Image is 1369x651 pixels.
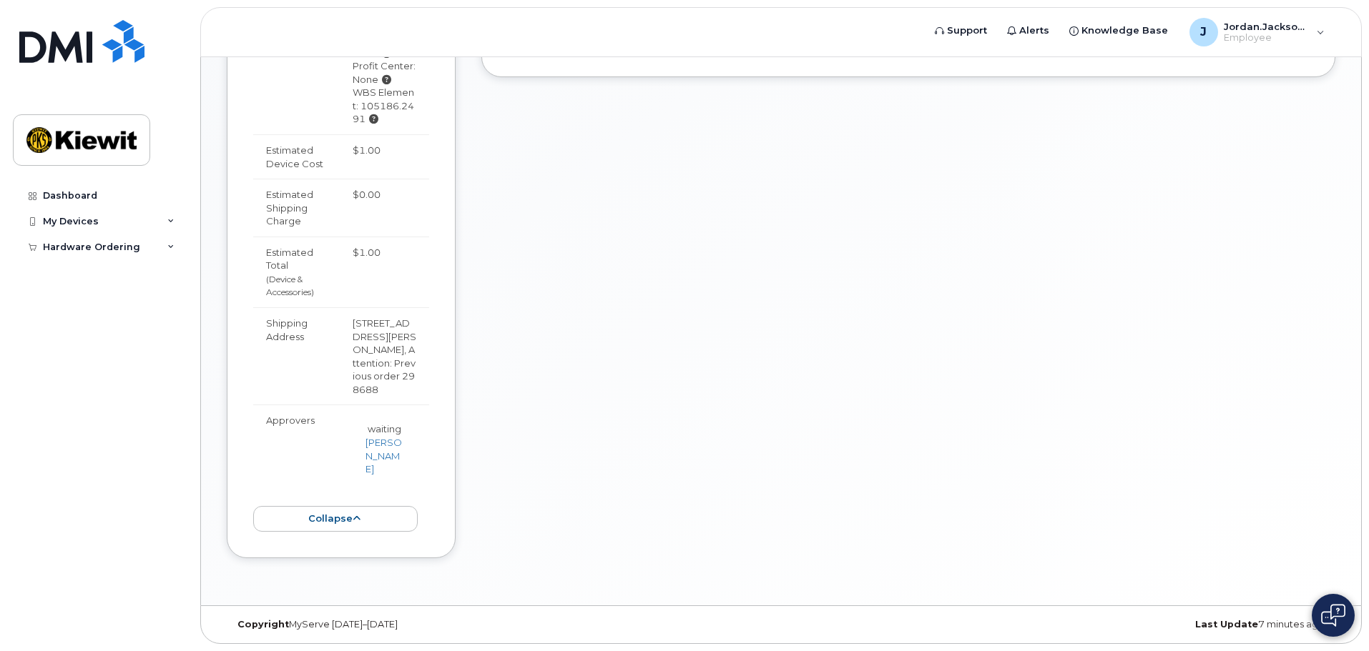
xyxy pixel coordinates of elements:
[253,506,418,532] button: collapse
[1179,18,1335,46] div: Jordan.Jackson2
[253,237,340,307] td: Estimated Total
[353,86,416,126] div: WBS Element: 105186.2491
[966,619,1335,630] div: 7 minutes ago
[997,16,1059,45] a: Alerts
[1200,24,1207,41] span: J
[253,404,340,492] td: Approvers
[947,24,987,38] span: Support
[368,423,401,434] span: waiting
[340,134,429,179] td: $1.00
[227,619,597,630] div: MyServe [DATE]–[DATE]
[253,307,340,404] td: Shipping Address
[340,237,429,307] td: $1.00
[353,59,416,86] div: Profit Center: None
[1224,21,1310,32] span: Jordan.Jackson2
[1224,32,1310,44] span: Employee
[340,307,429,404] td: [STREET_ADDRESS][PERSON_NAME], Attention: Previous order 298688
[253,179,340,237] td: Estimated Shipping Charge
[365,437,402,474] a: [PERSON_NAME]
[1059,16,1178,45] a: Knowledge Base
[340,179,429,237] td: $0.00
[1019,24,1049,38] span: Alerts
[266,274,314,298] small: (Device & Accessories)
[1081,24,1168,38] span: Knowledge Base
[1321,604,1345,627] img: Open chat
[253,134,340,179] td: Estimated Device Cost
[925,16,997,45] a: Support
[253,24,340,134] td: Accounting Codes
[1195,619,1258,630] strong: Last Update
[237,619,289,630] strong: Copyright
